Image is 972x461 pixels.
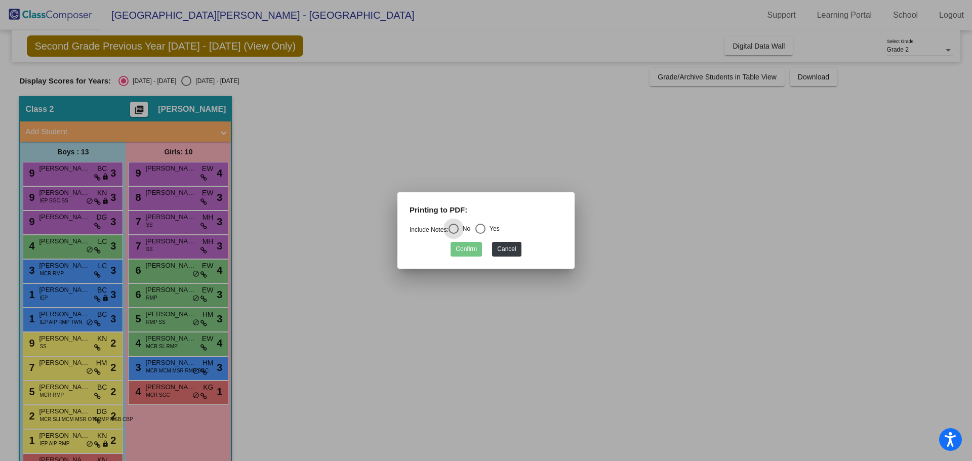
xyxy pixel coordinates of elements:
div: No [459,224,470,233]
mat-radio-group: Select an option [410,226,500,233]
a: Include Notes: [410,226,449,233]
div: Yes [485,224,500,233]
button: Cancel [492,242,521,257]
button: Confirm [451,242,482,257]
label: Printing to PDF: [410,204,467,216]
